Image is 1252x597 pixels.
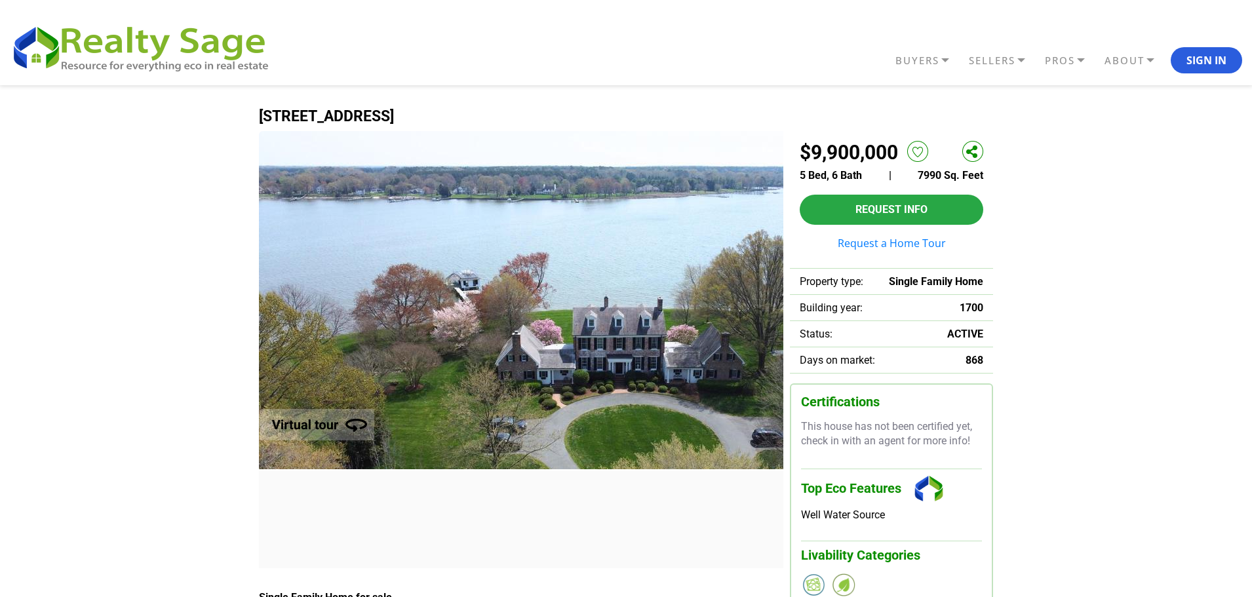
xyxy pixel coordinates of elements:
button: Sign In [1171,47,1242,73]
h1: [STREET_ADDRESS] [259,108,993,125]
h3: Top Eco Features [801,469,982,509]
h3: Certifications [801,395,982,410]
span: 868 [966,354,983,366]
a: SELLERS [966,49,1042,72]
span: ACTIVE [947,328,983,340]
span: Single Family Home [889,275,983,288]
a: ABOUT [1101,49,1171,72]
span: 7990 Sq. Feet [918,169,983,182]
span: Building year: [800,301,863,314]
h3: Livability Categories [801,541,982,563]
a: BUYERS [892,49,966,72]
span: Property type: [800,275,863,288]
span: 1700 [960,301,983,314]
a: PROS [1042,49,1101,72]
a: Request a Home Tour [800,238,983,248]
p: This house has not been certified yet, check in with an agent for more info! [801,419,982,449]
span: 5 Bed, 6 Bath [800,169,862,182]
img: REALTY SAGE [10,21,282,73]
span: Status: [800,328,832,340]
span: Days on market: [800,354,875,366]
span: | [889,169,891,182]
div: Well Water Source [801,509,982,521]
button: Request Info [800,195,983,225]
h2: $9,900,000 [800,141,898,164]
